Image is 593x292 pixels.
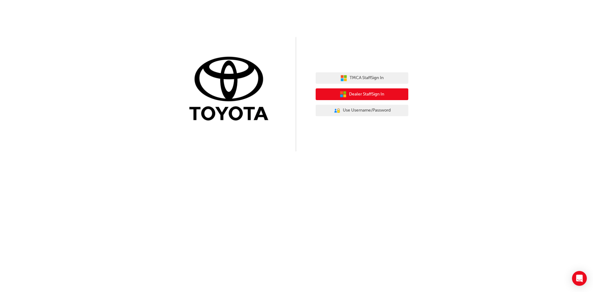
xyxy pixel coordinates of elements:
[316,105,408,116] button: Use Username/Password
[185,55,277,124] img: Trak
[316,88,408,100] button: Dealer StaffSign In
[572,271,587,286] div: Open Intercom Messenger
[316,72,408,84] button: TMCA StaffSign In
[349,91,384,98] span: Dealer Staff Sign In
[350,74,384,82] span: TMCA Staff Sign In
[343,107,391,114] span: Use Username/Password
